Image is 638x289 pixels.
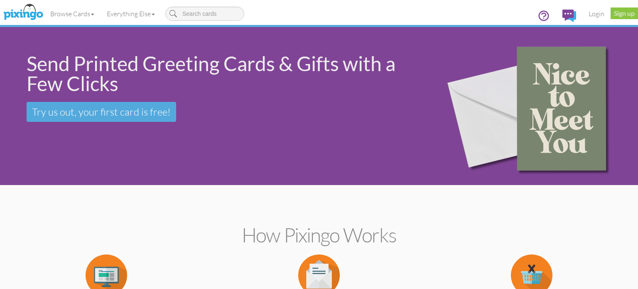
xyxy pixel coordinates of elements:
[611,7,638,19] a: Sign up
[562,10,576,22] img: comments.svg
[432,15,633,197] img: 15b0954d-2d2f-43ee-8fdb-3167eb028af9.png
[44,3,101,24] a: Browse Cards
[32,106,171,118] span: Try us out, your first card is free!
[1,2,45,23] img: pixingo logo
[27,54,419,94] div: Send Printed Greeting Cards & Gifts with a Few Clicks
[582,3,611,24] a: Login
[27,102,176,122] a: Try us out, your first card is free!
[101,3,161,24] a: Everything Else
[15,224,623,246] h2: How Pixingo works
[165,7,244,21] input: Search cards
